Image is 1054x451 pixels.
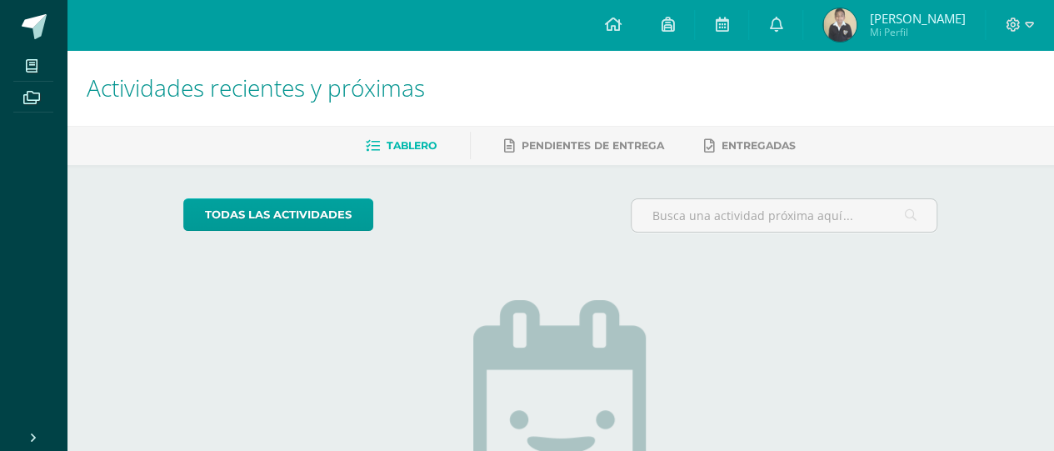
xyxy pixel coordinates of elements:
[823,8,857,42] img: 139ad4bce731a5d99f71967e08cee11c.png
[504,133,664,159] a: Pendientes de entrega
[722,139,796,152] span: Entregadas
[366,133,437,159] a: Tablero
[632,199,937,232] input: Busca una actividad próxima aquí...
[704,133,796,159] a: Entregadas
[183,198,373,231] a: todas las Actividades
[87,72,425,103] span: Actividades recientes y próximas
[522,139,664,152] span: Pendientes de entrega
[869,25,965,39] span: Mi Perfil
[387,139,437,152] span: Tablero
[869,10,965,27] span: [PERSON_NAME]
